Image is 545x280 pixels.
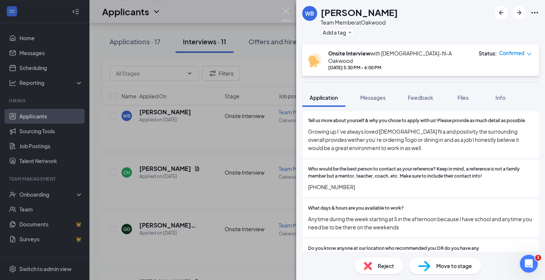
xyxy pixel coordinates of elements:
span: Feedback [408,94,433,101]
span: Anytime during the week starting at 5 in the afternoon because I have school and anytime you need... [308,215,533,231]
div: Status : [479,50,497,57]
span: Info [495,94,506,101]
span: Messages [360,94,386,101]
div: Team Member at Oakwood [321,19,398,26]
b: Onsite Interview [328,50,370,57]
h1: [PERSON_NAME] [321,6,398,19]
span: What days & hours are you available to work? [308,205,404,212]
svg: Ellipses [530,8,539,17]
button: ArrowRight [512,6,526,19]
div: [DATE] 5:30 PM - 6:00 PM [328,64,471,71]
button: ArrowLeftNew [494,6,508,19]
span: [PHONE_NUMBER] [308,183,533,191]
div: WB [305,10,314,17]
svg: ArrowLeftNew [497,8,506,17]
svg: ArrowRight [514,8,523,17]
span: Growing up I’ve always loved [DEMOGRAPHIC_DATA] fil a and positivity the surrounding overall prov... [308,127,533,152]
span: Move to stage [436,262,472,270]
span: Files [457,94,469,101]
button: PlusAdd a tag [321,28,354,36]
span: Tell us more about yourself & why you chose to apply with us! Please provide as much detail as po... [308,117,526,124]
span: Confirmed [499,50,525,57]
span: 1 [535,255,541,261]
span: Reject [378,262,394,270]
span: down [526,51,532,57]
iframe: Intercom live chat [520,255,538,273]
span: Who would be the best person to contact as your reference? Keep in mind, a reference is not a fam... [308,166,533,180]
div: with [DEMOGRAPHIC_DATA]-fil-A Oakwood [328,50,471,64]
span: Do you know anyone at our location who recommended you OR do you have any [DEMOGRAPHIC_DATA]-fil-... [308,245,533,259]
svg: Plus [348,30,352,35]
span: Application [310,94,338,101]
